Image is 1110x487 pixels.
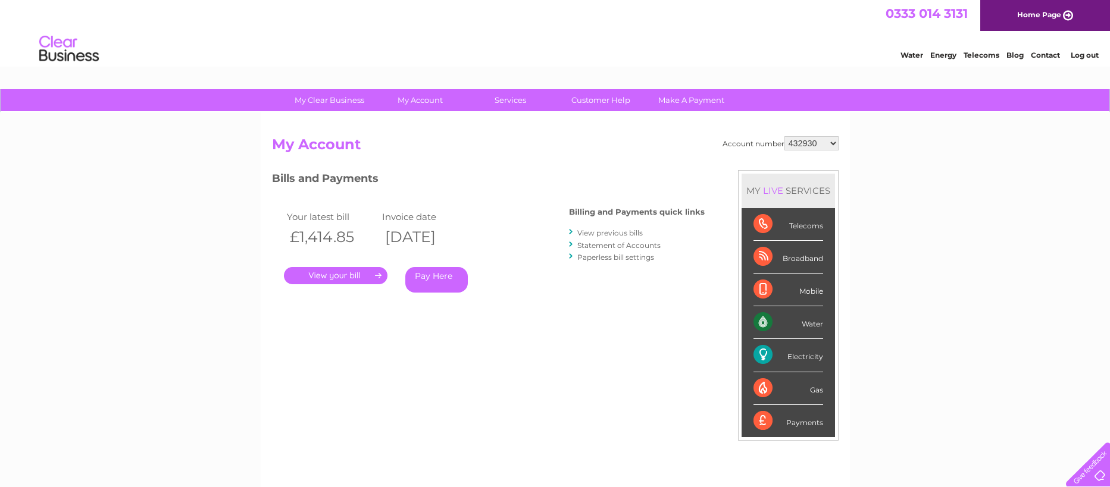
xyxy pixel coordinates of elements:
[280,89,379,111] a: My Clear Business
[753,372,823,405] div: Gas
[39,31,99,67] img: logo.png
[577,253,654,262] a: Paperless bill settings
[753,339,823,372] div: Electricity
[272,136,839,159] h2: My Account
[379,225,474,249] th: [DATE]
[284,225,379,249] th: £1,414.85
[1006,51,1024,59] a: Blog
[379,209,474,225] td: Invoice date
[761,185,786,196] div: LIVE
[371,89,469,111] a: My Account
[742,174,835,208] div: MY SERVICES
[753,241,823,274] div: Broadband
[1031,51,1060,59] a: Contact
[577,241,661,250] a: Statement of Accounts
[1071,51,1099,59] a: Log out
[930,51,956,59] a: Energy
[274,7,837,58] div: Clear Business is a trading name of Verastar Limited (registered in [GEOGRAPHIC_DATA] No. 3667643...
[405,267,468,293] a: Pay Here
[753,208,823,241] div: Telecoms
[753,274,823,306] div: Mobile
[284,267,387,284] a: .
[284,209,379,225] td: Your latest bill
[723,136,839,150] div: Account number
[552,89,650,111] a: Customer Help
[886,6,968,21] a: 0333 014 3131
[753,405,823,437] div: Payments
[461,89,559,111] a: Services
[642,89,740,111] a: Make A Payment
[577,228,643,237] a: View previous bills
[900,51,923,59] a: Water
[753,306,823,339] div: Water
[569,208,705,216] h4: Billing and Payments quick links
[272,170,705,191] h3: Bills and Payments
[964,51,999,59] a: Telecoms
